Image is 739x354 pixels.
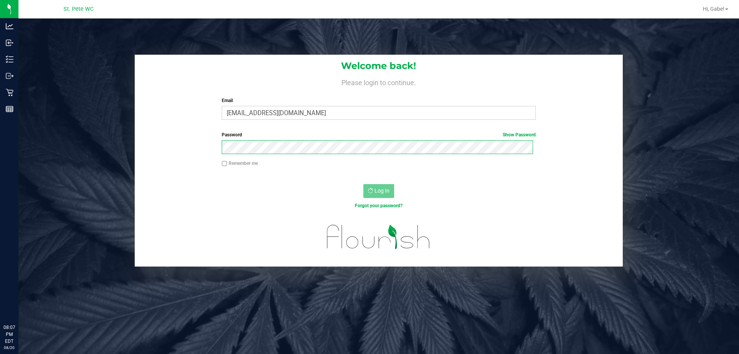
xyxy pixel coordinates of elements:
[318,217,440,257] img: flourish_logo.svg
[6,39,13,47] inline-svg: Inbound
[6,22,13,30] inline-svg: Analytics
[503,132,536,138] a: Show Password
[222,161,227,166] input: Remember me
[135,61,623,71] h1: Welcome back!
[64,6,94,12] span: St. Pete WC
[355,203,403,208] a: Forgot your password?
[6,72,13,80] inline-svg: Outbound
[375,188,390,194] span: Log In
[222,160,258,167] label: Remember me
[135,77,623,86] h4: Please login to continue.
[3,345,15,351] p: 08/20
[222,132,242,138] span: Password
[6,89,13,96] inline-svg: Retail
[703,6,724,12] span: Hi, Gabe!
[222,97,535,104] label: Email
[6,55,13,63] inline-svg: Inventory
[363,184,394,198] button: Log In
[3,324,15,345] p: 08:07 PM EDT
[6,105,13,113] inline-svg: Reports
